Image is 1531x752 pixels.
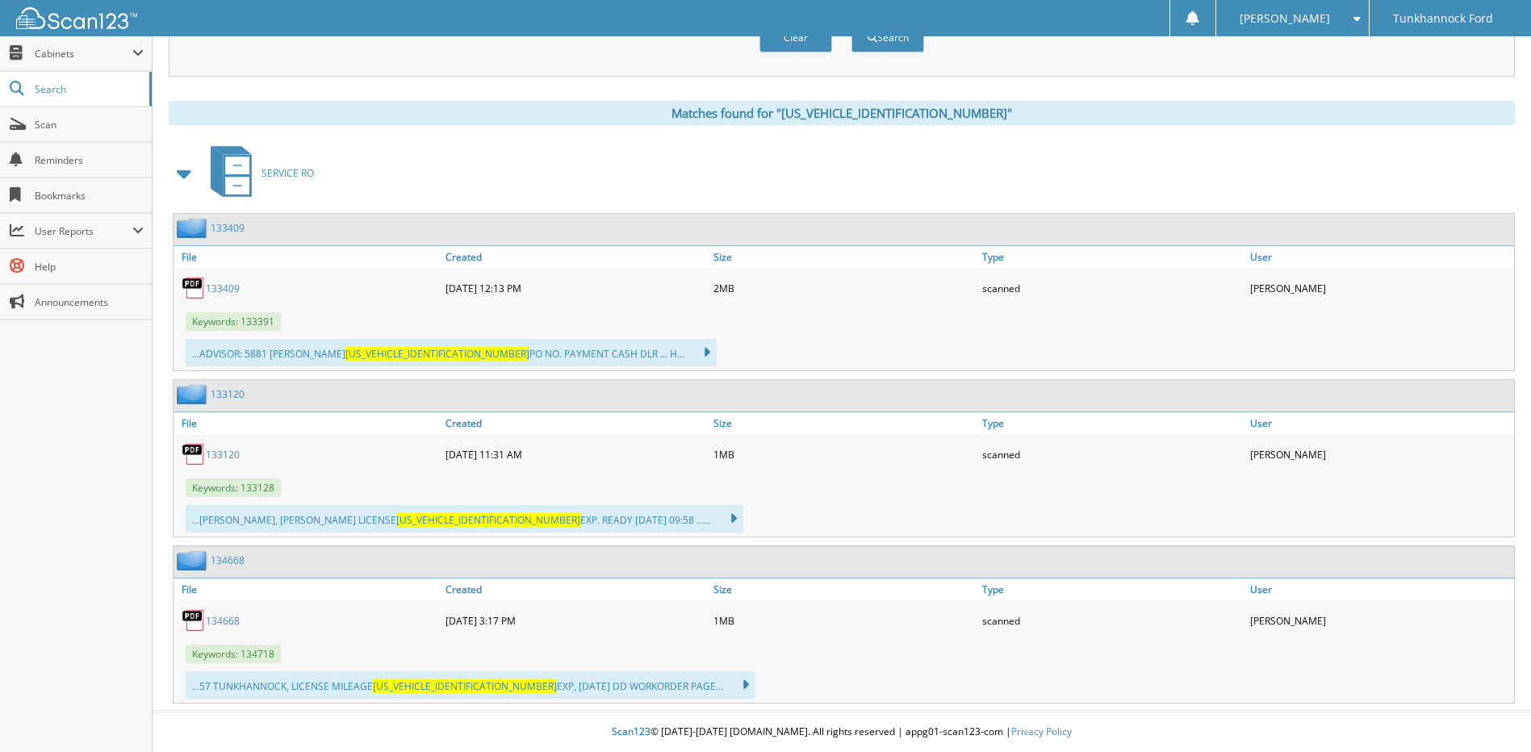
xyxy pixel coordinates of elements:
a: 133120 [211,387,245,401]
span: Scan123 [612,725,650,738]
div: Matches found for "[US_VEHICLE_IDENTIFICATION_NUMBER]" [169,101,1515,125]
span: Keywords: 133391 [186,312,281,331]
img: scan123-logo-white.svg [16,7,137,29]
a: User [1246,579,1514,600]
span: Reminders [35,153,144,167]
span: User Reports [35,224,132,238]
div: ...57 TUNKHANNOCK, LICENSE MILEAGE EXP, [DATE] DD WORKORDER PAGE... [186,671,755,699]
span: SERVICE RO [261,166,314,180]
div: [PERSON_NAME] [1246,438,1514,470]
div: [PERSON_NAME] [1246,272,1514,304]
span: [US_VEHICLE_IDENTIFICATION_NUMBER] [345,347,529,361]
a: Type [978,412,1246,434]
a: File [174,579,441,600]
a: 134668 [211,554,245,567]
a: Created [441,579,709,600]
span: Cabinets [35,47,132,61]
span: Keywords: 134718 [186,645,281,663]
img: folder2.png [177,550,211,570]
span: Bookmarks [35,189,144,203]
div: [PERSON_NAME] [1246,604,1514,637]
a: User [1246,412,1514,434]
span: Scan [35,118,144,132]
div: 2MB [709,272,977,304]
div: 1MB [709,438,977,470]
a: SERVICE RO [201,141,314,205]
span: Help [35,260,144,274]
a: File [174,412,441,434]
a: Type [978,579,1246,600]
img: PDF.png [182,442,206,466]
a: Size [709,246,977,268]
div: [DATE] 12:13 PM [441,272,709,304]
div: 1MB [709,604,977,637]
span: Keywords: 133128 [186,478,281,497]
button: Clear [759,23,832,52]
a: Size [709,412,977,434]
span: Search [35,82,141,96]
a: File [174,246,441,268]
iframe: Chat Widget [1450,675,1531,752]
a: 133120 [206,448,240,462]
span: Announcements [35,295,144,309]
span: Tunkhannock Ford [1393,14,1493,23]
div: [DATE] 3:17 PM [441,604,709,637]
a: User [1246,246,1514,268]
a: Created [441,246,709,268]
div: [DATE] 11:31 AM [441,438,709,470]
button: Search [851,23,924,52]
a: Type [978,246,1246,268]
a: 134668 [206,614,240,628]
div: © [DATE]-[DATE] [DOMAIN_NAME]. All rights reserved | appg01-scan123-com | [153,712,1531,752]
img: PDF.png [182,608,206,633]
img: folder2.png [177,384,211,404]
a: Created [441,412,709,434]
div: ...[PERSON_NAME], [PERSON_NAME] LICENSE EXP. READY [DATE] 09:58 ...... [186,505,743,533]
a: 133409 [211,221,245,235]
a: 133409 [206,282,240,295]
div: scanned [978,438,1246,470]
span: [US_VEHICLE_IDENTIFICATION_NUMBER] [396,513,580,527]
div: scanned [978,272,1246,304]
img: PDF.png [182,276,206,300]
a: Privacy Policy [1011,725,1072,738]
a: Size [709,579,977,600]
img: folder2.png [177,218,211,238]
div: ...ADVISOR: 5881 [PERSON_NAME] PO NO. PAYMENT CASH DLR ... H... [186,339,717,366]
div: scanned [978,604,1246,637]
span: [PERSON_NAME] [1240,14,1330,23]
span: [US_VEHICLE_IDENTIFICATION_NUMBER] [373,679,557,693]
